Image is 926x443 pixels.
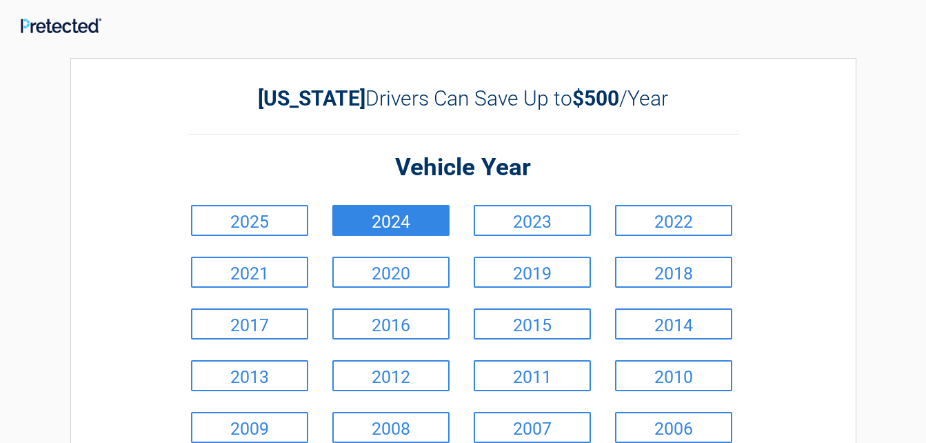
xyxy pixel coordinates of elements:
h2: Drivers Can Save Up to /Year [188,86,739,110]
a: 2017 [191,308,308,339]
a: 2023 [474,205,591,236]
a: 2016 [332,308,450,339]
a: 2014 [615,308,732,339]
a: 2011 [474,360,591,391]
a: 2025 [191,205,308,236]
a: 2007 [474,412,591,443]
a: 2022 [615,205,732,236]
a: 2012 [332,360,450,391]
a: 2010 [615,360,732,391]
b: [US_STATE] [258,86,365,110]
a: 2015 [474,308,591,339]
a: 2024 [332,205,450,236]
a: 2021 [191,257,308,288]
a: 2019 [474,257,591,288]
a: 2018 [615,257,732,288]
a: 2020 [332,257,450,288]
a: 2013 [191,360,308,391]
img: Main Logo [21,18,101,32]
a: 2009 [191,412,308,443]
h2: Vehicle Year [188,152,739,184]
a: 2008 [332,412,450,443]
a: 2006 [615,412,732,443]
b: $500 [572,86,619,110]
